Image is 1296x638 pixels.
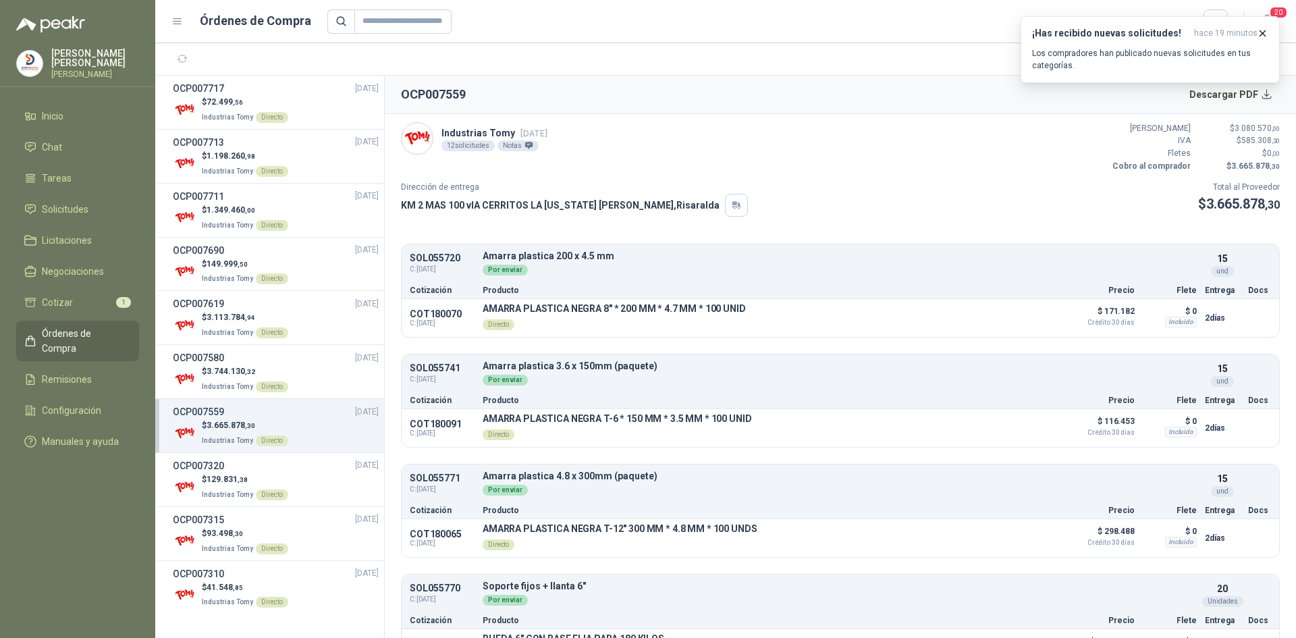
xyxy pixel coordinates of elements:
[16,16,85,32] img: Logo peakr
[173,189,379,232] a: OCP007711[DATE] Company Logo$1.349.460,00Industrias TomyDirecto
[207,313,255,322] span: 3.113.784
[355,459,379,472] span: [DATE]
[1217,471,1228,486] p: 15
[202,365,288,378] p: $
[17,51,43,76] img: Company Logo
[256,273,288,284] div: Directo
[355,513,379,526] span: [DATE]
[1205,530,1240,546] p: 2 días
[173,135,224,150] h3: OCP007713
[401,198,720,213] p: KM 2 MAS 100 vIA CERRITOS LA [US_STATE] [PERSON_NAME] , Risaralda
[401,181,748,194] p: Dirección de entrega
[173,81,224,96] h3: OCP007717
[483,303,746,314] p: AMARRA PLASTICA NEGRA 8" * 200 MM * 4.7 MM * 100 UNID
[16,134,139,160] a: Chat
[202,167,253,175] span: Industrias Tomy
[42,403,101,418] span: Configuración
[42,202,88,217] span: Solicitudes
[1067,286,1135,294] p: Precio
[256,597,288,608] div: Directo
[1165,317,1197,327] div: Incluido
[233,530,243,537] span: ,30
[355,567,379,580] span: [DATE]
[51,70,139,78] p: [PERSON_NAME]
[16,290,139,315] a: Cotizar1
[1211,486,1234,497] div: und
[42,434,119,449] span: Manuales y ayuda
[207,421,255,430] span: 3.665.878
[1067,396,1135,404] p: Precio
[410,253,475,263] p: SOL055720
[1205,420,1240,436] p: 2 días
[410,286,475,294] p: Cotización
[1217,361,1228,376] p: 15
[1205,310,1240,326] p: 2 días
[1143,286,1197,294] p: Flete
[42,326,126,356] span: Órdenes de Compra
[1202,596,1243,607] div: Unidades
[1021,16,1280,83] button: ¡Has recibido nuevas solicitudes!hace 19 minutos Los compradores han publicado nuevas solicitudes...
[202,204,288,217] p: $
[410,506,475,514] p: Cotización
[173,313,196,337] img: Company Logo
[1241,136,1280,145] span: 585.308
[410,529,475,539] p: COT180065
[410,363,475,373] p: SOL055741
[1217,251,1228,266] p: 15
[173,81,379,124] a: OCP007717[DATE] Company Logo$72.499,56Industrias TomyDirecto
[16,398,139,423] a: Configuración
[42,171,72,186] span: Tareas
[173,135,379,178] a: OCP007713[DATE] Company Logo$1.198.260,98Industrias TomyDirecto
[173,404,379,447] a: OCP007559[DATE] Company Logo$3.665.878,30Industrias TomyDirecto
[410,539,475,548] span: C: [DATE]
[202,311,288,324] p: $
[202,221,253,229] span: Industrias Tomy
[245,368,255,375] span: ,32
[256,166,288,177] div: Directo
[207,529,243,538] span: 93.498
[483,429,514,440] div: Directo
[202,258,288,271] p: $
[1110,147,1191,160] p: Fletes
[355,190,379,203] span: [DATE]
[16,321,139,361] a: Órdenes de Compra
[42,264,104,279] span: Negociaciones
[1143,413,1197,429] p: $ 0
[202,150,288,163] p: $
[355,244,379,257] span: [DATE]
[173,458,224,473] h3: OCP007320
[173,512,224,527] h3: OCP007315
[173,458,379,501] a: OCP007320[DATE] Company Logo$129.831,38Industrias TomyDirecto
[410,583,475,593] p: SOL055770
[207,367,255,376] span: 3.744.130
[441,126,547,140] p: Industrias Tomy
[483,539,514,550] div: Directo
[202,275,253,282] span: Industrias Tomy
[207,151,255,161] span: 1.198.260
[483,581,1197,591] p: Soporte fijos + llanta 6"
[441,140,495,151] div: 12 solicitudes
[238,261,248,268] span: ,50
[1272,150,1280,157] span: ,00
[173,296,379,339] a: OCP007619[DATE] Company Logo$3.113.784,94Industrias TomyDirecto
[207,583,243,592] span: 41.548
[1267,149,1280,158] span: 0
[483,523,757,534] p: AMARRA PLASTICA NEGRA T-12" 300 MM * 4.8 MM * 100 UNDS
[173,421,196,445] img: Company Logo
[173,404,224,419] h3: OCP007559
[483,485,528,496] div: Por enviar
[1067,506,1135,514] p: Precio
[16,228,139,253] a: Licitaciones
[173,243,224,258] h3: OCP007690
[245,207,255,214] span: ,00
[1270,163,1280,170] span: ,30
[202,113,253,121] span: Industrias Tomy
[410,616,475,624] p: Cotización
[497,140,539,151] div: Notas
[410,319,475,327] span: C: [DATE]
[1143,506,1197,514] p: Flete
[1143,523,1197,539] p: $ 0
[1199,160,1280,173] p: $
[410,429,475,437] span: C: [DATE]
[1217,581,1228,596] p: 20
